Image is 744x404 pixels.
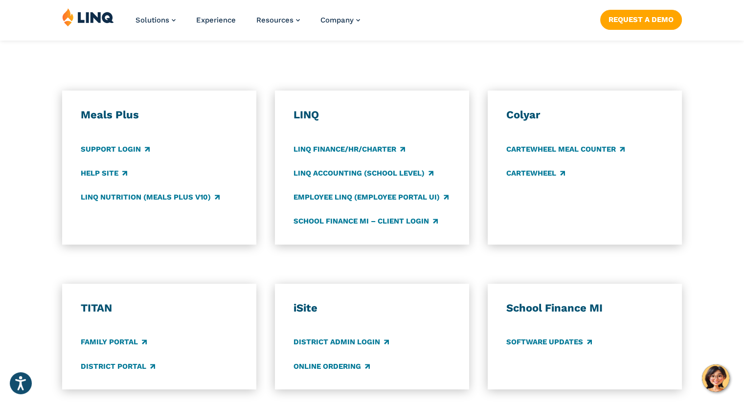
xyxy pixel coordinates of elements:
a: School Finance MI – Client Login [293,216,438,226]
a: Request a Demo [600,10,682,29]
a: LINQ Accounting (school level) [293,168,433,179]
a: Help Site [81,168,127,179]
h3: LINQ [293,108,451,122]
h3: School Finance MI [506,301,663,315]
a: LINQ Finance/HR/Charter [293,144,405,155]
a: Family Portal [81,337,147,348]
img: LINQ | K‑12 Software [62,8,114,26]
a: District Portal [81,361,155,372]
a: Company [320,16,360,24]
a: Employee LINQ (Employee Portal UI) [293,192,449,202]
a: LINQ Nutrition (Meals Plus v10) [81,192,220,202]
nav: Primary Navigation [135,8,360,40]
span: Resources [256,16,293,24]
nav: Button Navigation [600,8,682,29]
a: Solutions [135,16,176,24]
a: District Admin Login [293,337,389,348]
h3: Colyar [506,108,663,122]
a: Online Ordering [293,361,370,372]
h3: Meals Plus [81,108,238,122]
h3: TITAN [81,301,238,315]
span: Company [320,16,354,24]
a: Support Login [81,144,150,155]
a: CARTEWHEEL Meal Counter [506,144,625,155]
a: Experience [196,16,236,24]
h3: iSite [293,301,451,315]
a: Software Updates [506,337,592,348]
button: Hello, have a question? Let’s chat. [702,364,729,392]
a: Resources [256,16,300,24]
a: CARTEWHEEL [506,168,565,179]
span: Solutions [135,16,169,24]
